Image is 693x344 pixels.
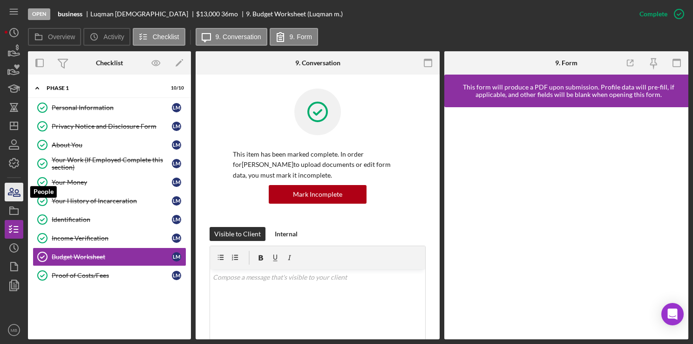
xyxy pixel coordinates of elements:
a: IdentificationLm [33,210,186,229]
div: Personal Information [52,104,172,111]
div: 9. Conversation [295,59,340,67]
b: business [58,10,82,18]
label: 9. Form [290,33,312,41]
div: Open [28,8,50,20]
button: MB [5,321,23,339]
a: About YouLm [33,136,186,154]
div: Proof of Costs/Fees [52,272,172,279]
div: 10 / 10 [167,85,184,91]
div: Your Money [52,179,172,186]
div: L m [172,196,181,206]
div: L m [172,271,181,280]
button: Activity [83,28,130,46]
a: Privacy Notice and Disclosure FormLm [33,117,186,136]
div: Mark Incomplete [293,185,342,204]
div: L m [172,234,181,243]
div: 9. Budget Worksheet (Luqman m.) [246,10,343,18]
a: Your Work (If Employed Complete this section)Lm [33,154,186,173]
a: Your MoneyLm [33,173,186,192]
button: Checklist [133,28,185,46]
span: $13,000 [196,10,220,18]
iframe: Lenderfit form [454,117,680,330]
button: Overview [28,28,81,46]
div: Internal [275,227,298,241]
a: Personal InformationLm [33,98,186,117]
div: Budget Worksheet [52,253,172,261]
button: Mark Incomplete [269,185,367,204]
label: 9. Conversation [216,33,261,41]
div: L m [172,103,181,112]
a: Budget WorksheetLm [33,248,186,266]
a: Your History of IncarcerationLm [33,192,186,210]
div: Visible to Client [214,227,261,241]
button: 9. Conversation [196,28,267,46]
text: MB [11,328,17,333]
div: L m [172,140,181,150]
div: Luqman [DEMOGRAPHIC_DATA] [90,10,196,18]
div: Income Verification [52,234,172,242]
div: Privacy Notice and Disclosure Form [52,123,172,130]
div: About You [52,141,172,149]
div: Your Work (If Employed Complete this section) [52,156,172,171]
div: Phase 1 [47,85,161,91]
label: Activity [103,33,124,41]
p: This item has been marked complete. In order for [PERSON_NAME] to upload documents or edit form d... [233,149,402,180]
div: L m [172,252,181,261]
label: Overview [48,33,75,41]
a: Proof of Costs/FeesLm [33,266,186,285]
div: Open Intercom Messenger [661,303,684,325]
div: 9. Form [555,59,577,67]
div: Identification [52,216,172,223]
div: This form will produce a PDF upon submission. Profile data will pre-fill, if applicable, and othe... [449,83,688,98]
a: Income VerificationLm [33,229,186,248]
div: L m [172,178,181,187]
button: 9. Form [270,28,318,46]
button: Complete [630,5,688,23]
div: L m [172,122,181,131]
label: Checklist [153,33,179,41]
button: Visible to Client [210,227,265,241]
div: 36 mo [221,10,238,18]
div: Your History of Incarceration [52,197,172,205]
div: L m [172,159,181,168]
div: L m [172,215,181,224]
div: Complete [639,5,667,23]
button: Internal [270,227,302,241]
div: Checklist [96,59,123,67]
